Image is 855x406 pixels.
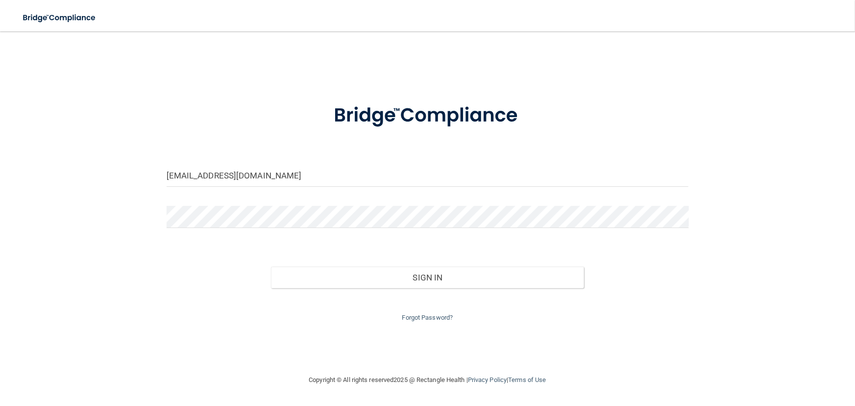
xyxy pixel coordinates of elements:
[15,8,105,28] img: bridge_compliance_login_screen.278c3ca4.svg
[167,165,689,187] input: Email
[685,336,843,376] iframe: Drift Widget Chat Controller
[271,267,584,288] button: Sign In
[508,376,546,383] a: Terms of Use
[314,90,542,141] img: bridge_compliance_login_screen.278c3ca4.svg
[402,314,453,321] a: Forgot Password?
[468,376,507,383] a: Privacy Policy
[249,364,607,396] div: Copyright © All rights reserved 2025 @ Rectangle Health | |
